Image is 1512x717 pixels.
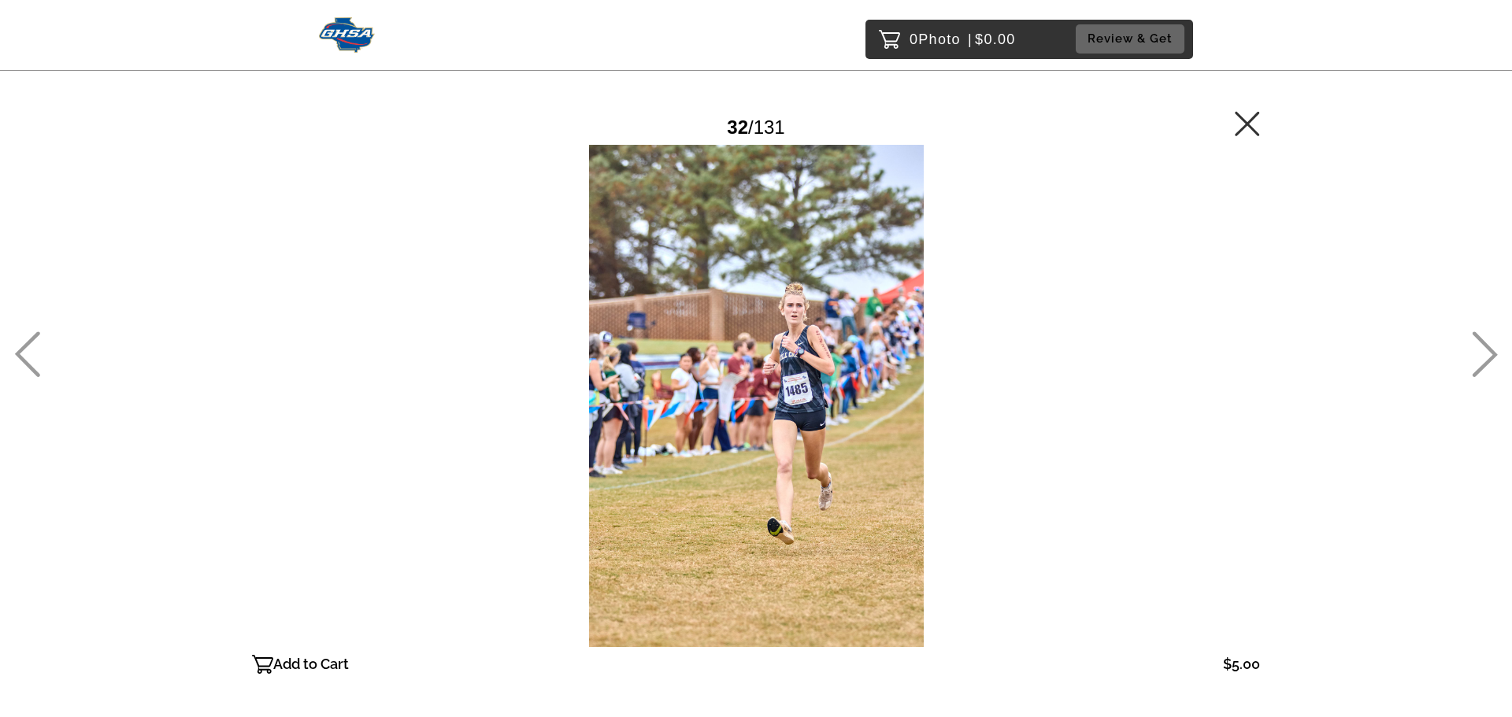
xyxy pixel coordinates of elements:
[727,116,748,138] span: 32
[918,27,961,52] span: Photo
[1223,652,1260,677] p: $5.00
[968,31,973,47] span: |
[1076,24,1184,54] button: Review & Get
[727,110,784,144] div: /
[319,17,375,53] img: Snapphound Logo
[910,27,1016,52] p: 0 $0.00
[273,652,349,677] p: Add to Cart
[754,116,785,138] span: 131
[1076,24,1189,54] a: Review & Get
